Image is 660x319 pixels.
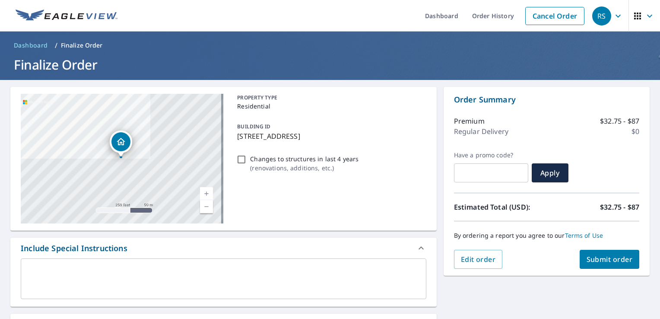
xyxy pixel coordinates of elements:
button: Apply [532,163,568,182]
p: Finalize Order [61,41,103,50]
a: Current Level 17, Zoom In [200,187,213,200]
p: BUILDING ID [237,123,270,130]
a: Current Level 17, Zoom Out [200,200,213,213]
a: Cancel Order [525,7,584,25]
nav: breadcrumb [10,38,650,52]
a: Terms of Use [565,231,603,239]
div: Dropped pin, building 1, Residential property, 542 Stonehenge Dr Rock Hill, SC 29730 [110,131,132,157]
span: Submit order [587,255,633,264]
p: Premium [454,116,485,126]
button: Edit order [454,250,503,269]
p: $0 [631,126,639,137]
img: EV Logo [16,10,117,22]
p: Changes to structures in last 4 years [250,154,359,163]
p: $32.75 - $87 [600,116,639,126]
a: Dashboard [10,38,51,52]
p: Order Summary [454,94,639,105]
p: $32.75 - $87 [600,202,639,212]
p: Residential [237,102,422,111]
p: PROPERTY TYPE [237,94,422,102]
span: Dashboard [14,41,48,50]
div: Include Special Instructions [10,238,437,258]
span: Edit order [461,255,496,264]
label: Have a promo code? [454,151,528,159]
p: ( renovations, additions, etc. ) [250,163,359,172]
p: By ordering a report you agree to our [454,232,639,239]
li: / [55,40,57,51]
h1: Finalize Order [10,56,650,73]
p: Estimated Total (USD): [454,202,547,212]
p: [STREET_ADDRESS] [237,131,422,141]
p: Regular Delivery [454,126,508,137]
button: Submit order [580,250,640,269]
span: Apply [539,168,562,178]
div: RS [592,6,611,26]
div: Include Special Instructions [21,242,127,254]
